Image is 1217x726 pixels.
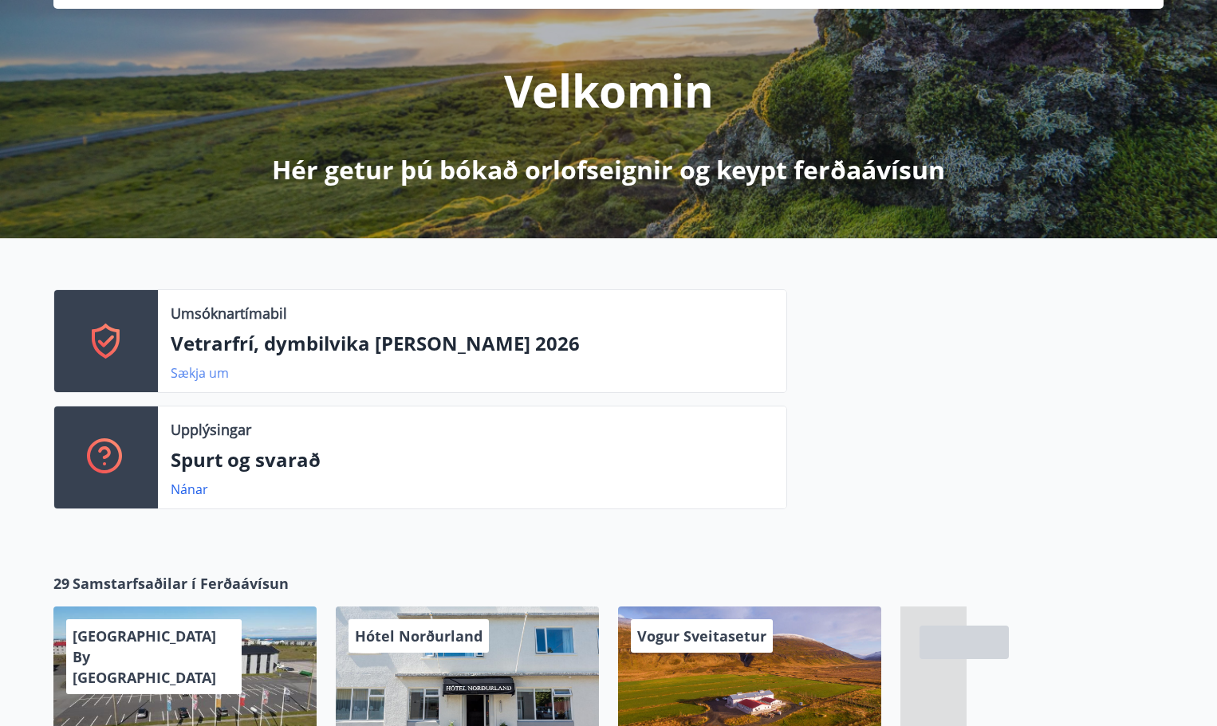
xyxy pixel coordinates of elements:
p: Hér getur þú bókað orlofseignir og keypt ferðaávísun [272,152,945,187]
p: Vetrarfrí, dymbilvika [PERSON_NAME] 2026 [171,330,774,357]
p: Umsóknartímabil [171,303,287,324]
a: Nánar [171,481,208,498]
p: Velkomin [504,60,714,120]
span: Hótel Norðurland [355,626,482,646]
span: 29 [53,573,69,594]
span: Vogur Sveitasetur [637,626,766,646]
span: [GEOGRAPHIC_DATA] By [GEOGRAPHIC_DATA] [73,626,216,687]
p: Spurt og svarað [171,446,774,473]
span: Samstarfsaðilar í Ferðaávísun [73,573,289,594]
a: Sækja um [171,364,229,382]
p: Upplýsingar [171,419,251,440]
